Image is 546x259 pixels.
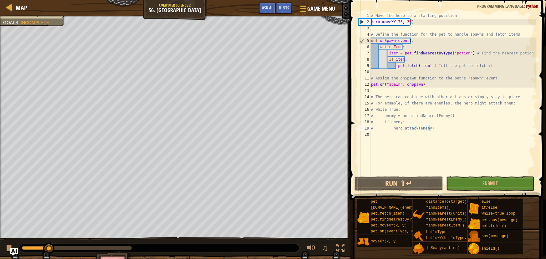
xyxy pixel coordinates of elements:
span: findNearestItem() [426,223,464,228]
button: Ask AI [10,248,18,256]
span: Goals [3,20,18,25]
span: else [482,200,491,204]
img: portrait.png [357,236,369,248]
span: Game Menu [307,5,335,13]
span: : [524,3,526,9]
img: portrait.png [413,230,425,242]
span: pet.say(message) [482,218,518,222]
div: 7 [359,50,371,56]
div: 14 [359,94,371,100]
span: [DOMAIN_NAME](enemy) [371,206,416,210]
span: moveXY(x, y) [371,239,398,244]
span: pet.fetch(item) [371,211,405,216]
button: Run ⇧↵ [355,176,443,191]
span: buildXY(buildType, x, y) [426,236,480,240]
button: Ctrl + P: Play [3,242,16,255]
img: portrait.png [357,211,369,223]
span: ♫ [322,243,328,253]
div: 18 [359,119,371,125]
img: portrait.png [468,243,480,255]
span: findItems() [426,206,451,210]
span: Map [16,3,27,12]
div: 3 [359,25,371,31]
span: findNearest(units) [426,211,467,216]
div: 17 [359,113,371,119]
div: 11 [359,75,371,81]
button: Toggle fullscreen [334,242,347,255]
div: 6 [359,44,371,50]
img: portrait.png [468,203,480,215]
span: Python [526,3,538,9]
span: pet.on(eventType, handler) [371,229,429,234]
span: pet.moveXY(x, y) [371,223,407,228]
div: 10 [359,69,371,75]
button: ♫ [321,242,331,255]
div: 1 [359,13,371,19]
span: Programming language [477,3,524,9]
span: buildTypes [426,230,449,234]
span: pet.trick() [482,224,506,228]
span: Ask AI [262,5,273,11]
span: Hints [279,5,289,11]
img: portrait.png [468,218,480,230]
div: 2 [359,19,371,25]
div: 5 [359,38,371,44]
span: Incomplete [21,20,49,25]
div: 15 [359,100,371,106]
a: Map [13,3,27,12]
span: findNearestEnemy() [426,217,467,222]
span: Submit [482,180,498,187]
img: portrait.png [413,242,425,254]
span: distanceTo(target) [426,200,467,204]
span: while-true loop [482,211,515,216]
div: 20 [359,131,371,138]
div: 13 [359,88,371,94]
span: pet.findNearestByType(type) [371,217,431,222]
span: shield() [482,246,500,251]
span: isReady(action) [426,246,460,250]
img: portrait.png [468,231,480,242]
span: pet [371,200,378,204]
div: 4 [359,31,371,38]
img: portrait.png [413,209,425,221]
button: Ask AI [259,3,276,14]
span: : [18,20,21,25]
button: Submit [446,176,534,191]
div: 16 [359,106,371,113]
span: say(message) [482,234,508,238]
button: Adjust volume [305,242,318,255]
span: if/else [482,206,497,210]
div: 9 [359,63,371,69]
div: 8 [359,56,371,63]
div: 12 [359,81,371,88]
button: Game Menu [295,3,339,17]
div: 19 [359,125,371,131]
